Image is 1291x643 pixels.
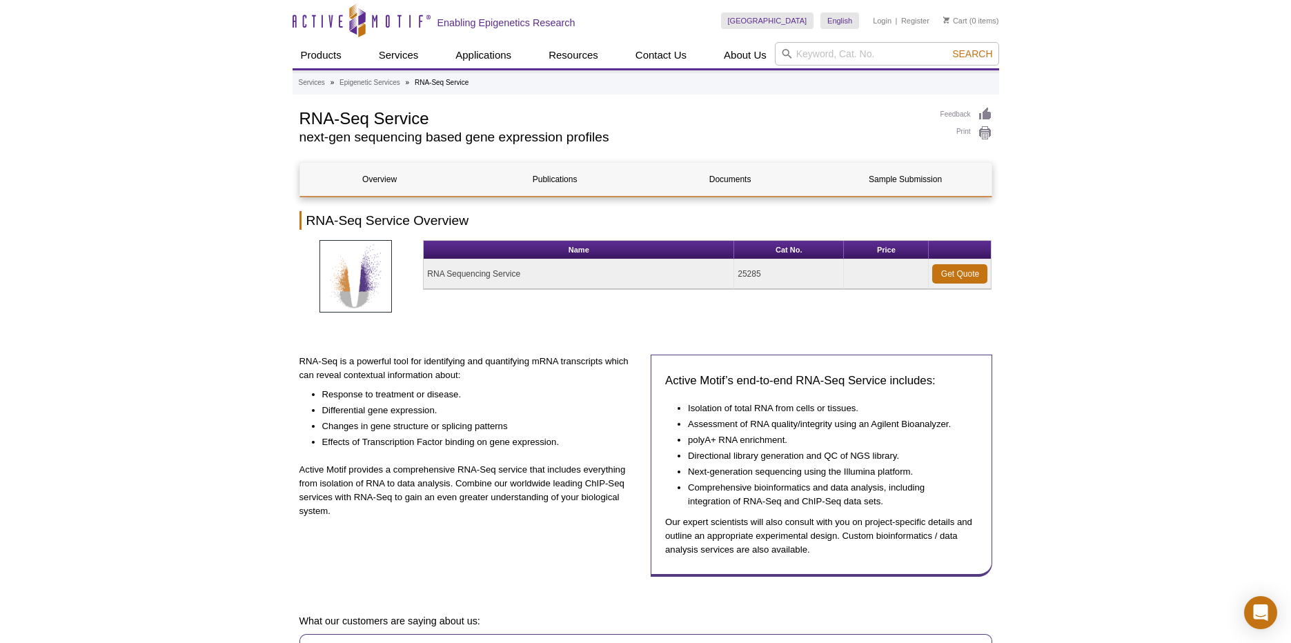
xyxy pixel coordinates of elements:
a: Epigenetic Services [339,77,400,89]
a: Login [873,16,891,26]
li: Differential gene expression. [322,402,627,417]
li: » [331,79,335,86]
li: Isolation of total RNA from cells or tissues. [688,399,964,415]
h4: What our customers are saying about us: [299,615,992,627]
li: (0 items) [943,12,999,29]
h2: RNA-Seq Service Overview [299,211,992,230]
li: » [406,79,410,86]
a: Register [901,16,929,26]
a: Resources [540,42,607,68]
li: Next-generation sequencing using the Illumina platform. [688,463,964,479]
input: Keyword, Cat. No. [775,42,999,66]
a: Contact Us [627,42,695,68]
h2: next-gen sequencing based gene expression profiles [299,131,927,144]
th: Cat No. [734,241,844,259]
img: Your Cart [943,17,949,23]
li: Response to treatment or disease. [322,386,627,402]
a: Print [940,126,992,141]
a: Sample Submission [826,163,985,196]
a: About Us [716,42,775,68]
a: Documents [651,163,810,196]
div: Open Intercom Messenger [1244,596,1277,629]
a: Overview [300,163,460,196]
a: Services [371,42,427,68]
li: Comprehensive bioinformatics and data analysis, including integration of RNA-Seq and ChIP-Seq dat... [688,479,964,508]
td: 25285 [734,259,844,289]
a: Feedback [940,107,992,122]
h2: Enabling Epigenetics Research [437,17,575,29]
p: RNA-Seq is a powerful tool for identifying and quantifying mRNA transcripts which can reveal cont... [299,355,641,382]
li: polyA+ RNA enrichment. [688,431,964,447]
h1: RNA-Seq Service [299,107,927,128]
p: Our expert scientists will also consult with you on project-specific details and outline an appro... [665,515,978,557]
td: RNA Sequencing Service [424,259,734,289]
h3: Active Motif’s end-to-end RNA-Seq Service includes: [665,373,978,389]
li: Changes in gene structure or splicing patterns [322,417,627,433]
a: Publications [475,163,635,196]
li: Effects of Transcription Factor binding on gene expression. [322,433,627,449]
li: RNA-Seq Service [415,79,469,86]
a: Applications [447,42,520,68]
a: [GEOGRAPHIC_DATA] [721,12,814,29]
a: Services [299,77,325,89]
li: Directional library generation and QC of NGS library. [688,447,964,463]
li: | [896,12,898,29]
a: Products [293,42,350,68]
span: Search [952,48,992,59]
p: Active Motif provides a comprehensive RNA-Seq service that includes everything from isolation of ... [299,463,641,518]
a: English [820,12,859,29]
th: Price [844,241,929,259]
button: Search [948,48,996,60]
a: Get Quote [932,264,987,284]
img: RNA-Seq Services [319,240,392,313]
th: Name [424,241,734,259]
li: Assessment of RNA quality/integrity using an Agilent Bioanalyzer. [688,415,964,431]
a: Cart [943,16,967,26]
